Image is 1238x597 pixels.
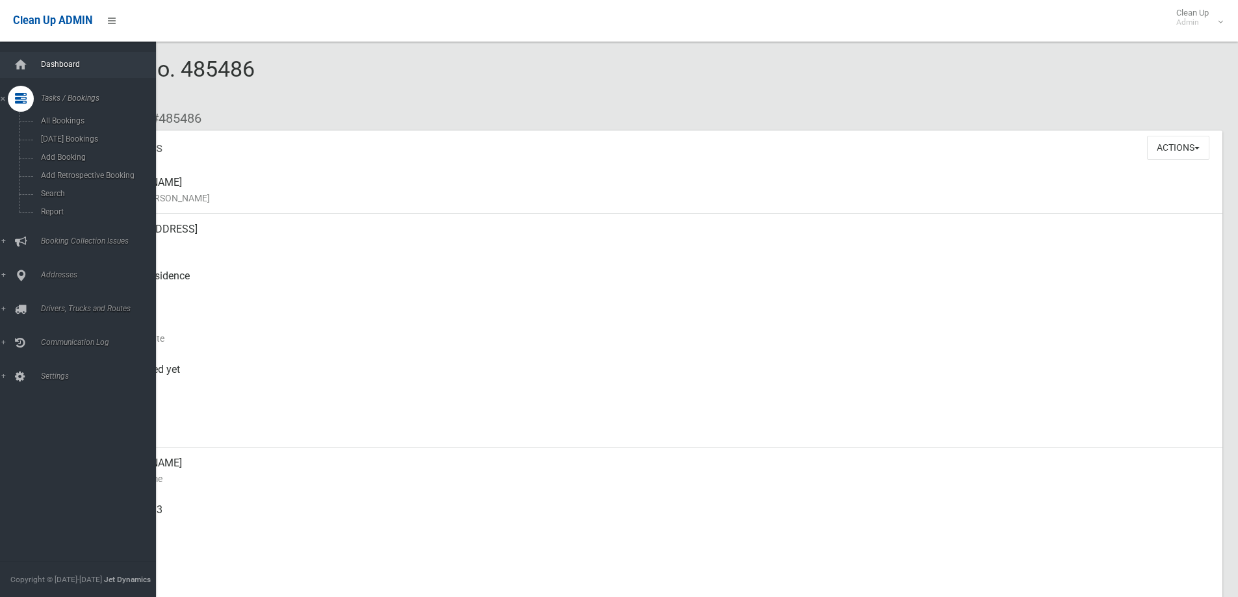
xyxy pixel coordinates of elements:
div: [PERSON_NAME] [104,167,1212,214]
div: None given [104,541,1212,588]
small: Admin [1176,18,1209,27]
small: Collected At [104,377,1212,393]
button: Actions [1147,136,1209,160]
small: Address [104,237,1212,253]
span: Clean Up [1170,8,1222,27]
span: [DATE] Bookings [37,134,155,144]
small: Zone [104,424,1212,440]
span: Drivers, Trucks and Routes [37,304,166,313]
div: [DATE] [104,307,1212,354]
div: [STREET_ADDRESS] [104,214,1212,260]
span: All Bookings [37,116,155,125]
small: Contact Name [104,471,1212,487]
span: Booking Collection Issues [37,236,166,246]
span: Search [37,189,155,198]
span: Dashboard [37,60,166,69]
li: #485486 [142,107,201,131]
span: Report [37,207,155,216]
div: Not collected yet [104,354,1212,401]
span: Add Retrospective Booking [37,171,155,180]
small: Collection Date [104,331,1212,346]
span: Booking No. 485486 [57,56,255,107]
small: Mobile [104,518,1212,533]
span: Communication Log [37,338,166,347]
span: Tasks / Bookings [37,94,166,103]
span: Addresses [37,270,166,279]
span: Clean Up ADMIN [13,14,92,27]
span: Settings [37,372,166,381]
small: Name of [PERSON_NAME] [104,190,1212,206]
span: Add Booking [37,153,155,162]
div: [DATE] [104,401,1212,448]
div: 0435051383 [104,494,1212,541]
div: Front of Residence [104,260,1212,307]
div: [PERSON_NAME] [104,448,1212,494]
small: Pickup Point [104,284,1212,299]
span: Copyright © [DATE]-[DATE] [10,575,102,584]
small: Landline [104,565,1212,580]
strong: Jet Dynamics [104,575,151,584]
